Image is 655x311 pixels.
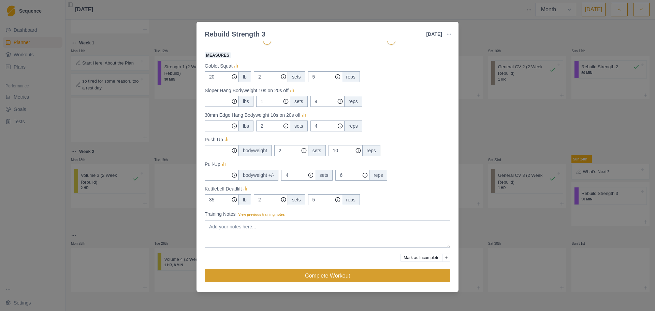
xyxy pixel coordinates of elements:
div: lbs [238,121,253,131]
div: lb [238,194,251,205]
div: bodyweight [238,145,272,156]
p: Sloper Hang Bodyweight 10s on 20s off [205,87,289,94]
p: 30mm Edge Hang Bodyweight 10s on 20s off [205,112,301,119]
label: Training Notes [205,211,446,218]
div: lb [238,71,251,82]
p: Pull-Up [205,161,220,168]
div: reps [344,96,362,107]
div: reps [342,71,360,82]
div: Rebuild Strength 3 [205,29,265,39]
div: sets [308,145,326,156]
div: reps [344,121,362,131]
div: sets [315,170,333,181]
div: sets [290,121,308,131]
p: Kettlebell Deadlift [205,185,242,193]
div: sets [288,194,305,205]
span: View previous training notes [238,213,285,216]
button: Add reason [442,254,450,262]
div: reps [362,145,380,156]
p: Goblet Squat [205,62,233,70]
button: Complete Workout [205,269,450,282]
div: sets [290,96,308,107]
div: bodyweight +/- [238,170,278,181]
button: Mark as Incomplete [401,254,442,262]
p: [DATE] [426,31,442,38]
div: sets [288,71,305,82]
span: Measures [205,52,231,58]
p: Push Up [205,136,223,143]
div: lbs [238,96,253,107]
div: reps [342,194,360,205]
div: reps [369,170,387,181]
